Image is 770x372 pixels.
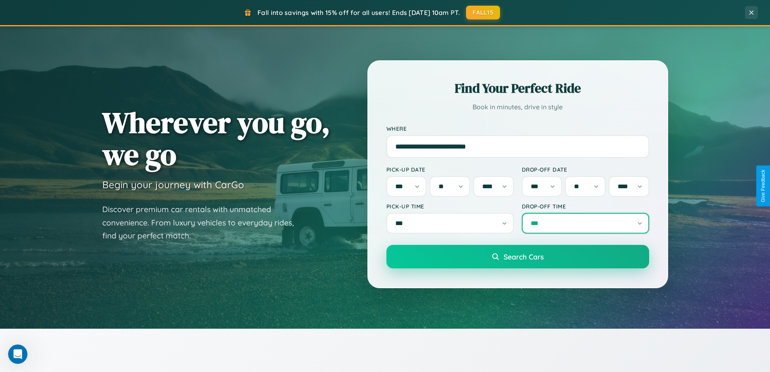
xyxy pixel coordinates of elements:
[386,245,649,268] button: Search Cars
[102,106,330,170] h1: Wherever you go, we go
[386,101,649,113] p: Book in minutes, drive in style
[8,344,27,364] iframe: Intercom live chat
[386,166,514,173] label: Pick-up Date
[522,203,649,210] label: Drop-off Time
[386,125,649,132] label: Where
[760,170,766,202] div: Give Feedback
[386,79,649,97] h2: Find Your Perfect Ride
[386,203,514,210] label: Pick-up Time
[102,203,304,242] p: Discover premium car rentals with unmatched convenience. From luxury vehicles to everyday rides, ...
[257,9,460,17] span: Fall into savings with 15% off for all users! Ends [DATE] 10am PT.
[504,252,544,261] span: Search Cars
[102,179,244,191] h3: Begin your journey with CarGo
[522,166,649,173] label: Drop-off Date
[466,6,500,19] button: FALL15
